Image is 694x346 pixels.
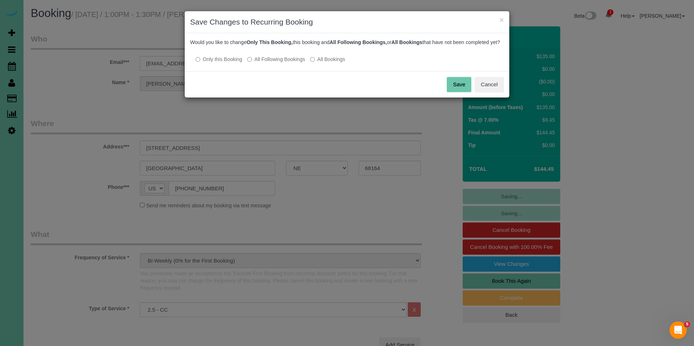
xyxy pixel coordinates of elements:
[190,17,504,27] h3: Save Changes to Recurring Booking
[247,57,252,62] input: All Following Bookings
[500,16,504,23] button: ×
[196,57,200,62] input: Only this Booking
[669,321,687,339] iframe: Intercom live chat
[196,56,242,63] label: All other bookings in the series will remain the same.
[475,77,504,92] button: Cancel
[684,321,690,327] span: 5
[247,56,305,63] label: This and all the bookings after it will be changed.
[190,39,504,46] p: Would you like to change this booking and or that have not been completed yet?
[330,39,387,45] b: All Following Bookings,
[310,56,345,63] label: All bookings that have not been completed yet will be changed.
[247,39,293,45] b: Only This Booking,
[310,57,315,62] input: All Bookings
[447,77,471,92] button: Save
[391,39,423,45] b: All Bookings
